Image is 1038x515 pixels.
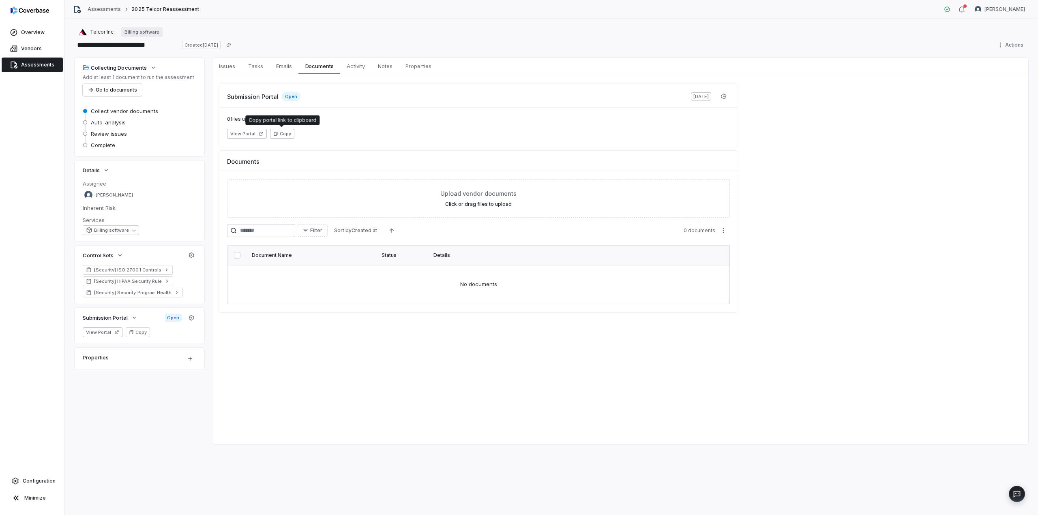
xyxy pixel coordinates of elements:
span: Filter [310,227,322,234]
div: Collecting Documents [83,64,147,71]
span: Telcor Inc. [90,29,115,35]
span: Review issues [91,130,127,137]
a: [Security] HIPAA Security Rule [83,276,173,286]
span: Submission Portal [227,92,279,101]
span: Collect vendor documents [91,107,158,115]
button: Copy link [221,38,236,52]
span: Overview [21,29,45,36]
span: [PERSON_NAME] [96,192,133,198]
span: Created [DATE] [182,41,220,49]
img: Jesse Nord avatar [975,6,981,13]
img: Casey McFarland avatar [84,191,92,199]
span: [Security] ISO 27001 Controls [94,267,161,273]
label: Click or drag files to upload [445,201,512,207]
span: Upload vendor documents [440,189,517,198]
button: Details [80,163,112,177]
button: Actions [995,39,1028,51]
a: [Security] Security Program Health [83,288,183,297]
span: [DATE] [691,92,711,100]
span: [PERSON_NAME] [984,6,1025,13]
span: Minimize [24,495,46,501]
button: View Portal [83,327,122,337]
button: Ascending [384,224,400,237]
dt: Inherent Risk [83,204,196,212]
td: No documents [227,265,729,304]
span: Emails [273,61,295,71]
button: Submission Portal [80,310,140,325]
button: Control Sets [80,248,126,263]
button: Copy [126,327,150,337]
button: Minimize [3,490,61,506]
span: Vendors [21,45,42,52]
span: Auto-analysis [91,119,126,126]
span: Notes [375,61,396,71]
span: Assessments [21,62,54,68]
button: https://telcor.com/Telcor Inc. [76,25,117,39]
button: Jesse Nord avatar[PERSON_NAME] [970,3,1030,15]
button: More actions [717,224,730,237]
span: Documents [302,61,337,71]
button: View Portal [227,129,267,139]
span: Open [165,314,182,322]
button: Copy [270,129,294,139]
span: 0 documents [684,227,715,234]
span: Issues [216,61,238,71]
span: Complete [91,141,115,149]
a: Billing software [121,27,163,37]
div: Details [433,252,705,259]
div: Document Name [252,252,372,259]
button: Sort byCreated at [329,224,382,237]
a: Configuration [3,474,61,488]
a: Assessments [88,6,121,13]
span: Documents [227,157,259,166]
svg: Ascending [388,227,395,234]
div: Copy portal link to clipboard [249,117,316,124]
button: Collecting Documents [80,60,159,75]
span: Configuration [23,478,56,484]
span: Control Sets [83,252,114,259]
a: Vendors [2,41,63,56]
button: Go to documents [83,84,142,96]
span: Tasks [245,61,266,71]
span: Billing software [94,227,129,233]
span: Details [83,167,100,174]
span: Submission Portal [83,314,128,321]
span: [Security] HIPAA Security Rule [94,278,162,284]
button: Filter [297,224,328,237]
span: 2025 Telcor Reassessment [131,6,199,13]
a: Overview [2,25,63,40]
span: Open [282,92,300,101]
p: Add at least 1 document to run the assessment [83,74,194,81]
dt: Assignee [83,180,196,187]
span: 0 files uploaded [227,116,730,122]
span: Properties [402,61,435,71]
img: logo-D7KZi-bG.svg [11,6,49,15]
span: Activity [343,61,368,71]
a: Assessments [2,58,63,72]
span: [Security] Security Program Health [94,289,172,296]
dt: Services [83,216,196,224]
div: Status [382,252,424,259]
a: [Security] ISO 27001 Controls [83,265,173,275]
